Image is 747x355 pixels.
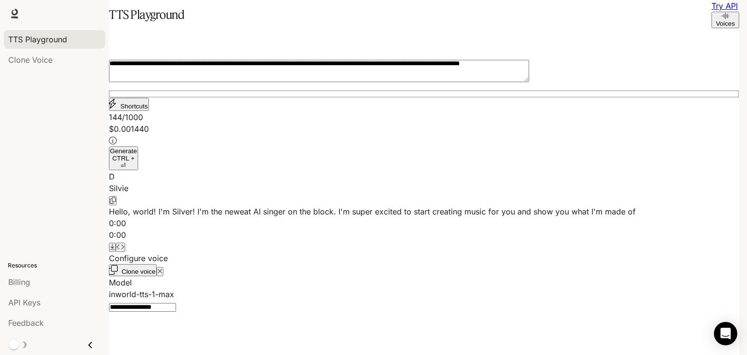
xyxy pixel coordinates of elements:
[110,155,137,169] p: ⏎
[109,206,739,217] p: Hello, world! I'm Silver! I'm the neweat AI singer on the block. I'm super excited to start creat...
[109,288,739,300] div: inworld-tts-1-max
[109,277,739,288] p: Model
[109,5,184,24] h1: TTS Playground
[109,252,739,264] p: Configure voice
[109,218,126,228] span: 0:00
[109,264,157,276] button: Clone voice
[109,146,138,170] button: GenerateCTRL +⏎
[711,12,739,28] button: Voices
[109,196,117,205] button: Copy Voice ID
[109,171,739,182] div: D
[109,230,126,240] span: 0:00
[110,155,137,162] p: CTRL +
[714,322,737,345] div: Open Intercom Messenger
[109,243,116,252] button: Download audio
[711,1,738,11] a: Try API
[116,243,125,252] button: Inspect
[109,182,739,194] p: Silvie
